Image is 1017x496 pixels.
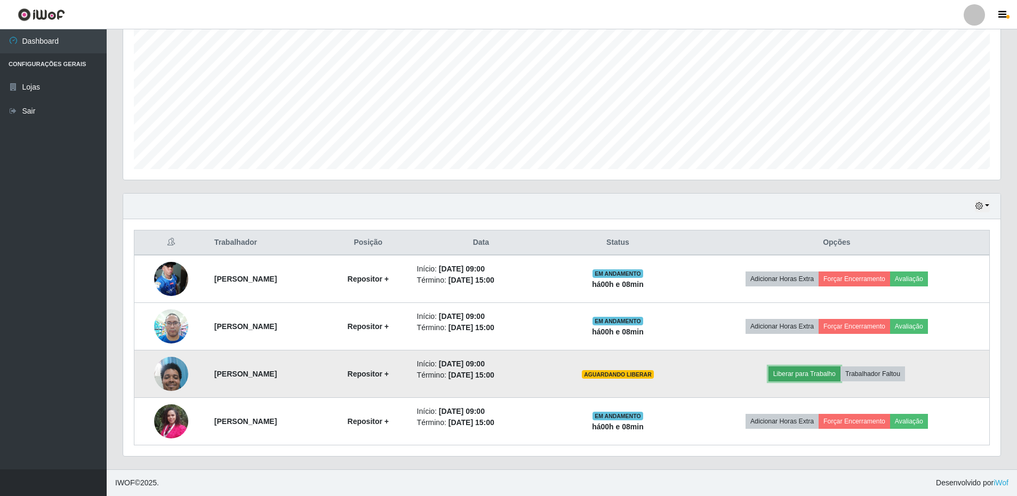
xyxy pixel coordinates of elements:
span: EM ANDAMENTO [592,412,643,420]
th: Trabalhador [208,230,326,255]
a: iWof [994,478,1008,487]
strong: há 00 h e 08 min [592,280,644,289]
span: EM ANDAMENTO [592,317,643,325]
strong: [PERSON_NAME] [214,370,277,378]
strong: Repositor + [348,275,389,283]
li: Início: [417,358,546,370]
button: Avaliação [890,319,928,334]
th: Data [411,230,552,255]
time: [DATE] 15:00 [449,418,494,427]
img: 1752777150518.jpeg [154,256,188,301]
strong: [PERSON_NAME] [214,417,277,426]
button: Trabalhador Faltou [840,366,905,381]
img: 1752581943955.jpeg [154,303,188,349]
span: AGUARDANDO LIBERAR [582,370,654,379]
strong: Repositor + [348,417,389,426]
th: Posição [326,230,411,255]
li: Início: [417,406,546,417]
th: Status [551,230,684,255]
time: [DATE] 09:00 [439,265,485,273]
button: Liberar para Trabalho [768,366,840,381]
span: Desenvolvido por [936,477,1008,489]
li: Término: [417,370,546,381]
span: IWOF [115,478,135,487]
time: [DATE] 15:00 [449,371,494,379]
button: Avaliação [890,414,928,429]
li: Término: [417,322,546,333]
strong: Repositor + [348,370,389,378]
strong: Repositor + [348,322,389,331]
button: Forçar Encerramento [819,271,890,286]
strong: há 00 h e 08 min [592,327,644,336]
th: Opções [684,230,990,255]
li: Início: [417,311,546,322]
img: 1756516504330.jpeg [154,398,188,444]
time: [DATE] 09:00 [439,359,485,368]
strong: há 00 h e 08 min [592,422,644,431]
strong: [PERSON_NAME] [214,322,277,331]
button: Avaliação [890,271,928,286]
time: [DATE] 15:00 [449,276,494,284]
span: © 2025 . [115,477,159,489]
time: [DATE] 15:00 [449,323,494,332]
li: Início: [417,263,546,275]
img: CoreUI Logo [18,8,65,21]
button: Forçar Encerramento [819,319,890,334]
button: Forçar Encerramento [819,414,890,429]
button: Adicionar Horas Extra [746,414,819,429]
time: [DATE] 09:00 [439,312,485,321]
button: Adicionar Horas Extra [746,271,819,286]
span: EM ANDAMENTO [592,269,643,278]
time: [DATE] 09:00 [439,407,485,415]
strong: [PERSON_NAME] [214,275,277,283]
li: Término: [417,417,546,428]
img: 1753733512120.jpeg [154,351,188,396]
button: Adicionar Horas Extra [746,319,819,334]
li: Término: [417,275,546,286]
